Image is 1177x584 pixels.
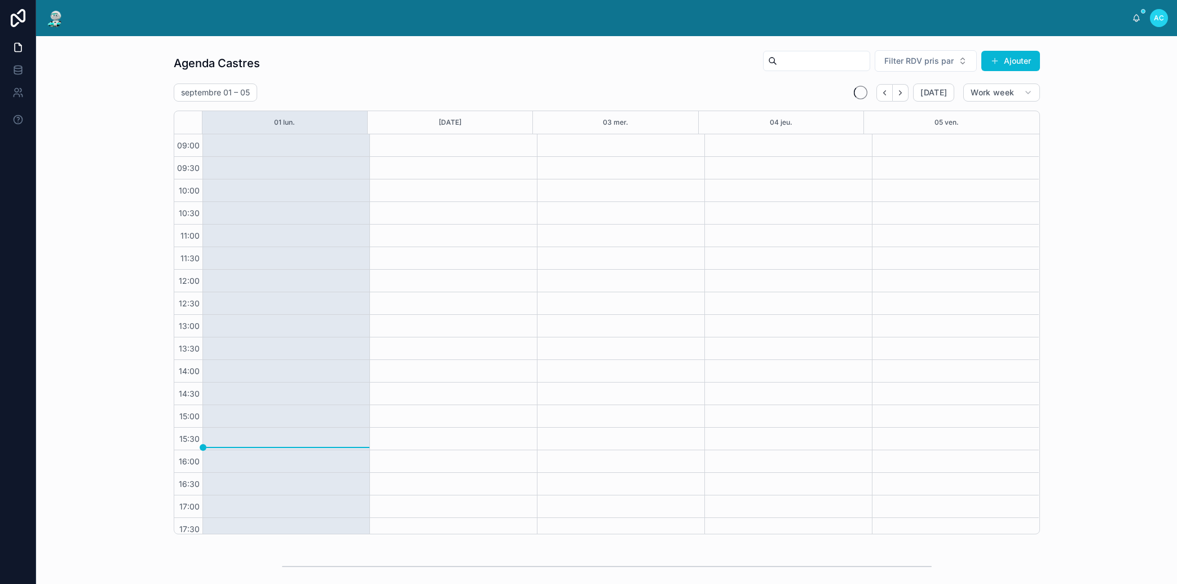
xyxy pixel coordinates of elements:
[176,276,202,286] span: 12:00
[176,321,202,331] span: 13:00
[176,208,202,218] span: 10:30
[176,344,202,353] span: 13:30
[174,140,202,150] span: 09:00
[893,84,909,102] button: Next
[176,298,202,308] span: 12:30
[971,87,1014,98] span: Work week
[920,87,947,98] span: [DATE]
[875,50,977,72] button: Select Button
[174,163,202,173] span: 09:30
[176,479,202,489] span: 16:30
[177,502,202,511] span: 17:00
[174,55,260,71] h1: Agenda Castres
[45,9,65,27] img: App logo
[74,6,1132,10] div: scrollable content
[1154,14,1164,23] span: AC
[176,389,202,398] span: 14:30
[176,186,202,195] span: 10:00
[181,87,250,98] h2: septembre 01 – 05
[439,111,461,134] button: [DATE]
[770,111,792,134] button: 04 jeu.
[876,84,893,102] button: Back
[176,456,202,466] span: 16:00
[177,411,202,421] span: 15:00
[178,253,202,263] span: 11:30
[913,84,954,102] button: [DATE]
[934,111,959,134] button: 05 ven.
[177,434,202,444] span: 15:30
[176,366,202,376] span: 14:00
[963,84,1039,102] button: Work week
[603,111,628,134] button: 03 mer.
[274,111,295,134] button: 01 lun.
[178,231,202,240] span: 11:00
[981,51,1040,71] button: Ajouter
[884,55,954,67] span: Filter RDV pris par
[177,524,202,534] span: 17:30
